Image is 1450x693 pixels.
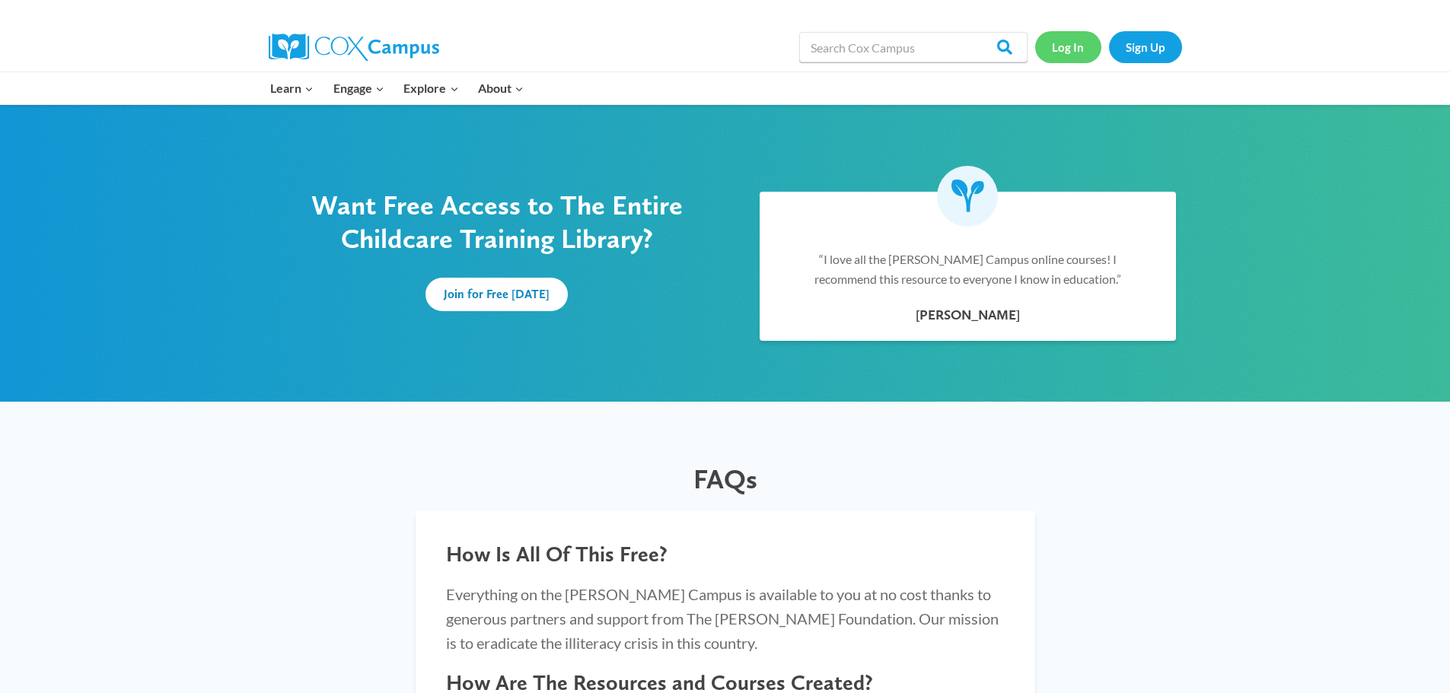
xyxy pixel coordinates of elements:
a: Join for Free [DATE] [425,278,568,311]
img: Cox Campus [269,33,439,61]
button: Child menu of Learn [261,72,324,104]
button: Child menu of Engage [323,72,394,104]
p: “I love all the [PERSON_NAME] Campus online courses! I recommend this resource to everyone I know... [790,250,1146,288]
input: Search Cox Campus [799,32,1028,62]
p: Want Free Access to The Entire Childcare Training Library? [265,189,729,254]
span: Join for Free [DATE] [444,287,550,301]
h4: How Is All Of This Free? [446,542,1005,567]
span: FAQs [693,463,757,495]
nav: Primary Navigation [261,72,534,104]
a: Log In [1035,31,1101,62]
div: [PERSON_NAME] [790,304,1146,326]
nav: Secondary Navigation [1035,31,1182,62]
button: Child menu of Explore [394,72,469,104]
p: Everything on the [PERSON_NAME] Campus is available to you at no cost thanks to generous partners... [446,582,1005,655]
button: Child menu of About [468,72,534,104]
a: Sign Up [1109,31,1182,62]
